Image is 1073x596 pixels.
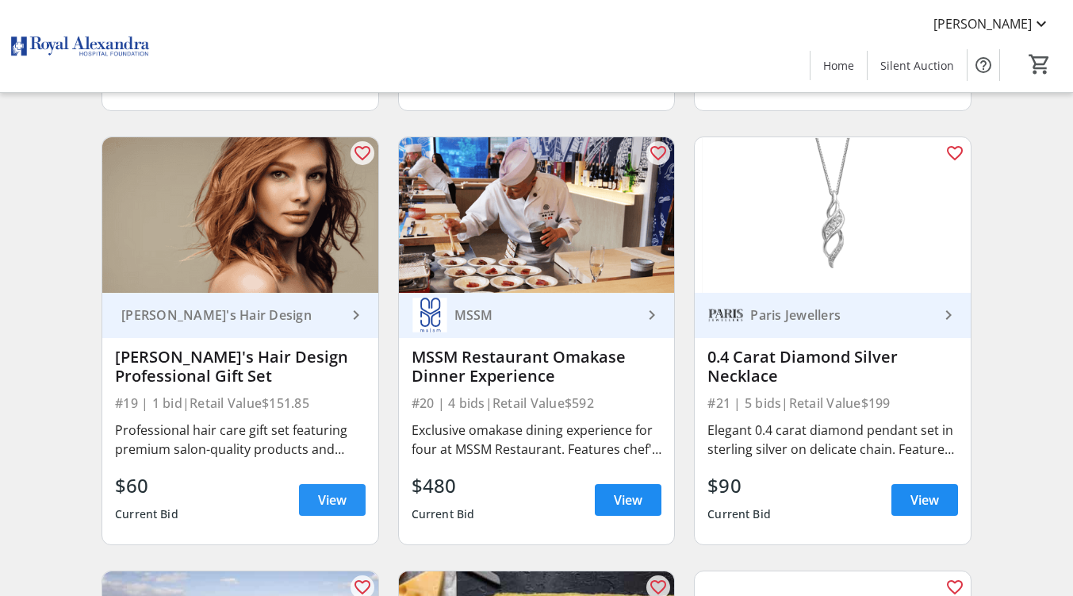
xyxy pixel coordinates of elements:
div: Exclusive omakase dining experience for four at MSSM Restaurant. Features chef's selection tastin... [412,421,662,459]
div: $480 [412,471,475,500]
div: Professional hair care gift set featuring premium salon-quality products and styling tools. Inclu... [115,421,366,459]
button: Help [968,49,999,81]
span: View [318,490,347,509]
span: Silent Auction [880,57,954,74]
a: View [891,484,958,516]
img: Paris Jewellers [707,297,744,333]
img: MSSM [412,297,448,333]
a: View [299,484,366,516]
span: View [910,490,939,509]
div: 0.4 Carat Diamond Silver Necklace [707,348,958,386]
img: MSSM Restaurant Omakase Dinner Experience [399,137,675,293]
div: $90 [707,471,771,500]
mat-icon: favorite_outline [353,144,372,163]
div: #21 | 5 bids | Retail Value $199 [707,392,958,414]
a: MSSMMSSM [399,293,675,338]
img: 0.4 Carat Diamond Silver Necklace [695,137,971,293]
div: $60 [115,471,178,500]
div: Paris Jewellers [744,307,939,323]
div: Elegant 0.4 carat diamond pendant set in sterling silver on delicate chain. Features brilliant-cu... [707,421,958,459]
span: View [614,490,642,509]
mat-icon: favorite_outline [649,144,668,163]
a: Paris JewellersParis Jewellers [695,293,971,338]
div: Current Bid [707,500,771,529]
div: Current Bid [412,500,475,529]
a: Home [810,51,867,80]
div: #19 | 1 bid | Retail Value $151.85 [115,392,366,414]
div: MSSM [448,307,643,323]
div: #20 | 4 bids | Retail Value $592 [412,392,662,414]
img: Royal Alexandra Hospital Foundation's Logo [10,6,151,86]
mat-icon: keyboard_arrow_right [642,306,661,325]
mat-icon: favorite_outline [945,144,964,163]
a: View [595,484,661,516]
a: Silent Auction [868,51,967,80]
div: Current Bid [115,500,178,529]
div: [PERSON_NAME]'s Hair Design Professional Gift Set [115,348,366,386]
div: [PERSON_NAME]'s Hair Design [115,307,347,323]
button: Cart [1025,50,1054,79]
button: [PERSON_NAME] [921,11,1063,37]
span: Home [823,57,854,74]
mat-icon: keyboard_arrow_right [939,306,958,325]
div: MSSM Restaurant Omakase Dinner Experience [412,348,662,386]
span: [PERSON_NAME] [933,14,1032,33]
a: [PERSON_NAME]'s Hair Design [102,293,378,338]
img: Martini's Hair Design Professional Gift Set [102,137,378,293]
mat-icon: keyboard_arrow_right [347,306,366,325]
